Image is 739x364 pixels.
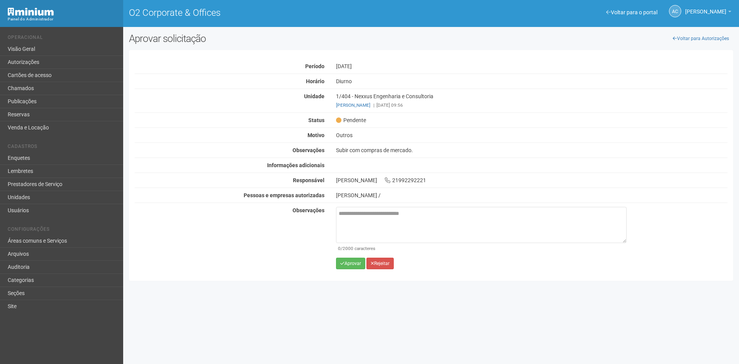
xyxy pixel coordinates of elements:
strong: Horário [306,78,324,84]
li: Cadastros [8,144,117,152]
a: Voltar para Autorizações [669,33,733,44]
div: [DATE] [330,63,733,70]
a: [PERSON_NAME] [336,102,370,108]
button: Aprovar [336,258,365,269]
li: Operacional [8,35,117,43]
h1: O2 Corporate & Offices [129,8,425,18]
strong: Observações [293,207,324,213]
div: Painel do Administrador [8,16,117,23]
strong: Pessoas e empresas autorizadas [244,192,324,198]
div: 1/404 - Nexxus Engenharia e Consultoria [330,93,733,109]
li: Configurações [8,226,117,235]
span: | [373,102,375,108]
div: [PERSON_NAME] 21992292221 [330,177,733,184]
div: /2000 caracteres [338,245,625,252]
span: Pendente [336,117,366,124]
a: [PERSON_NAME] [685,10,731,16]
img: Minium [8,8,54,16]
div: Outros [330,132,733,139]
a: Voltar para o portal [606,9,657,15]
span: Ana Carla de Carvalho Silva [685,1,726,15]
div: Diurno [330,78,733,85]
strong: Motivo [308,132,324,138]
strong: Observações [293,147,324,153]
div: Subir com compras de mercado. [330,147,733,154]
strong: Responsável [293,177,324,183]
a: AC [669,5,681,17]
span: 0 [338,246,341,251]
div: [PERSON_NAME] / [336,192,727,199]
div: [DATE] 09:56 [336,102,727,109]
strong: Unidade [304,93,324,99]
strong: Status [308,117,324,123]
button: Rejeitar [366,258,394,269]
strong: Período [305,63,324,69]
h2: Aprovar solicitação [129,33,425,44]
strong: Informações adicionais [267,162,324,168]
